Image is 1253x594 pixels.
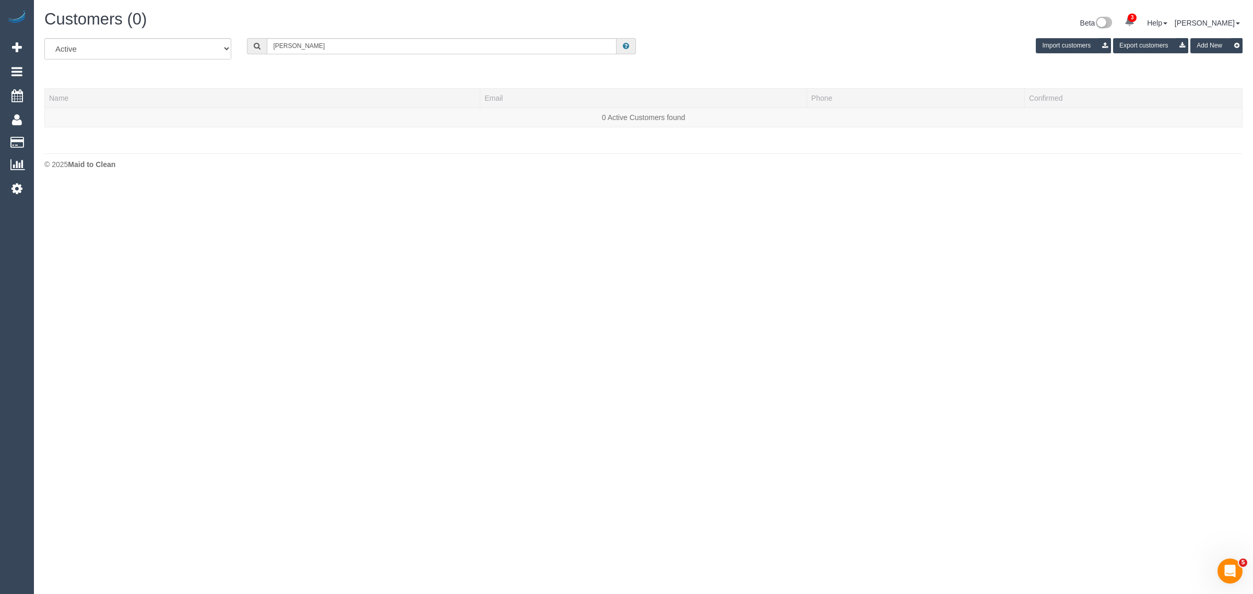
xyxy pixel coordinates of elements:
a: 3 [1119,10,1140,33]
a: [PERSON_NAME] [1175,19,1240,27]
div: © 2025 [44,159,1243,170]
span: Customers (0) [44,10,147,28]
button: Import customers [1036,38,1111,53]
th: Confirmed [1024,88,1242,108]
button: Export customers [1113,38,1188,53]
strong: Maid to Clean [68,160,115,169]
a: Help [1147,19,1167,27]
img: Automaid Logo [6,10,27,25]
input: Search customers ... [267,38,617,54]
a: Beta [1080,19,1113,27]
td: 0 Active Customers found [45,108,1243,127]
img: New interface [1095,17,1112,30]
button: Add New [1190,38,1243,53]
th: Email [480,88,807,108]
iframe: Intercom live chat [1217,559,1243,584]
th: Name [45,88,480,108]
span: 5 [1239,559,1247,567]
th: Phone [807,88,1024,108]
span: 3 [1128,14,1137,22]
